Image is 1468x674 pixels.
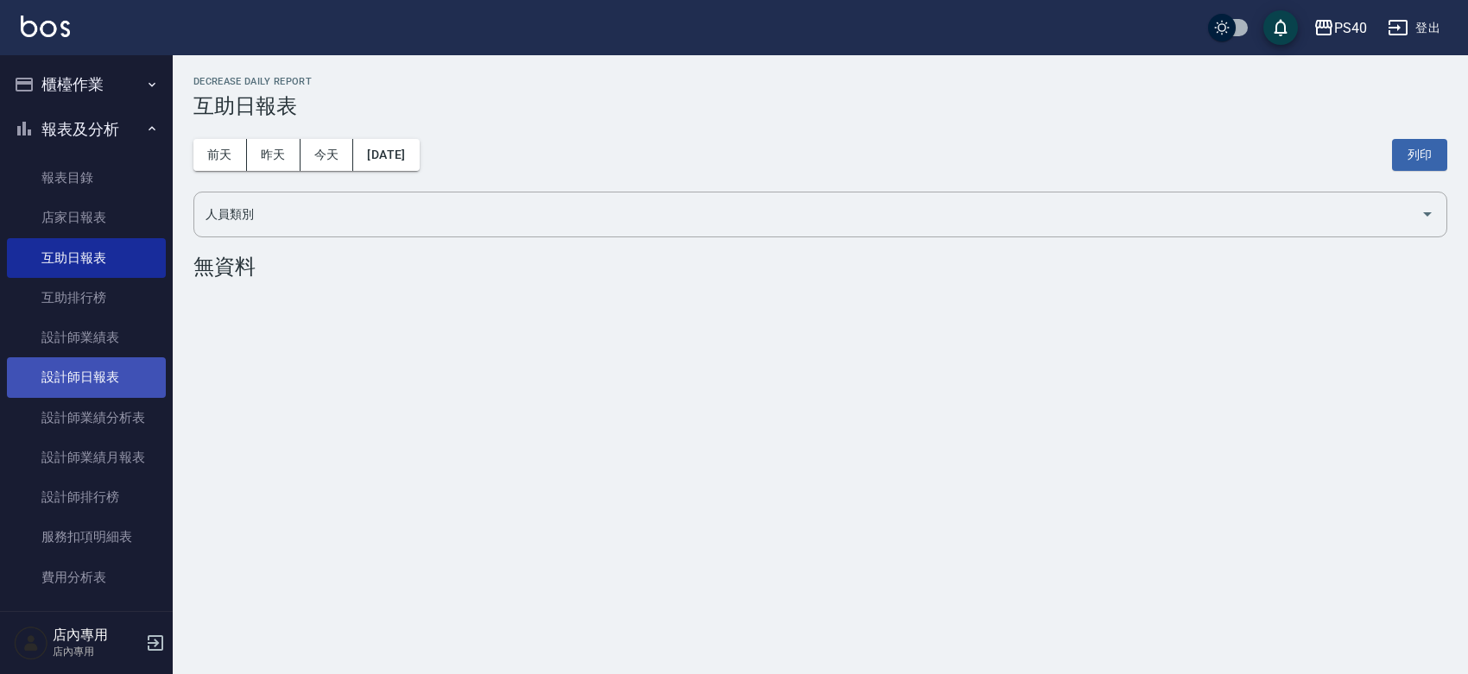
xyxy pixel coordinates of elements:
a: 設計師業績分析表 [7,398,166,438]
button: 昨天 [247,139,301,171]
button: 客戶管理 [7,604,166,649]
button: PS40 [1307,10,1374,46]
a: 報表目錄 [7,158,166,198]
h5: 店內專用 [53,627,141,644]
button: 列印 [1392,139,1447,171]
h3: 互助日報表 [193,94,1447,118]
button: Open [1414,200,1441,228]
a: 店家日報表 [7,198,166,237]
button: 登出 [1381,12,1447,44]
a: 互助排行榜 [7,278,166,318]
p: 店內專用 [53,644,141,659]
button: 報表及分析 [7,107,166,152]
div: PS40 [1334,17,1367,39]
div: 無資料 [193,255,1447,279]
button: save [1263,10,1298,45]
img: Logo [21,16,70,37]
a: 互助日報表 [7,238,166,278]
button: 櫃檯作業 [7,62,166,107]
a: 設計師業績表 [7,318,166,357]
a: 費用分析表 [7,557,166,597]
a: 服務扣項明細表 [7,517,166,557]
button: 前天 [193,139,247,171]
a: 設計師排行榜 [7,477,166,517]
button: 今天 [301,139,354,171]
h2: Decrease Daily Report [193,76,1447,87]
img: Person [14,626,48,660]
button: [DATE] [353,139,419,171]
input: 人員名稱 [201,199,1414,230]
a: 設計師日報表 [7,357,166,397]
a: 設計師業績月報表 [7,438,166,477]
